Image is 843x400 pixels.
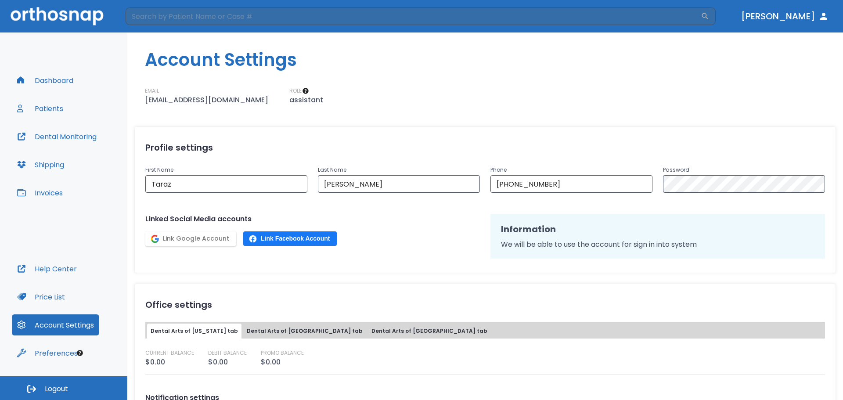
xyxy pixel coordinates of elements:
[490,175,652,193] input: Phone
[11,7,104,25] img: Orthosnap
[12,154,69,175] button: Shipping
[318,175,480,193] input: Last Name
[145,175,307,193] input: First Name
[45,384,68,394] span: Logout
[289,95,323,105] p: assistant
[147,324,823,339] div: tabs
[12,70,79,91] button: Dashboard
[501,223,814,236] h2: Information
[12,126,102,147] button: Dental Monitoring
[147,324,241,339] button: Dental Arts of [US_STATE] tab
[368,324,491,339] button: Dental Arts of [GEOGRAPHIC_DATA] tab
[261,349,304,357] p: PROMO BALANCE
[145,231,236,246] button: Link Google Account
[208,357,228,368] p: $0.00
[12,286,70,307] button: Price List
[145,95,268,105] p: [EMAIL_ADDRESS][DOMAIN_NAME]
[663,165,825,175] p: Password
[12,182,68,203] button: Invoices
[302,87,310,95] div: Tooltip anchor
[145,165,307,175] p: First Name
[289,87,302,95] p: ROLE
[738,8,832,24] button: [PERSON_NAME]
[208,349,247,357] p: DEBIT BALANCE
[12,342,83,364] button: Preferences
[490,165,652,175] p: Phone
[76,349,84,357] div: Tooltip anchor
[126,7,701,25] input: Search by Patient Name or Case #
[12,98,68,119] button: Patients
[145,47,843,73] h1: Account Settings
[318,165,480,175] p: Last Name
[243,231,337,246] button: Link Facebook Account
[145,214,480,224] p: Linked Social Media accounts
[145,141,825,154] h2: Profile settings
[12,314,99,335] button: Account Settings
[261,357,281,368] p: $0.00
[12,258,82,279] button: Help Center
[145,298,825,311] h2: Office settings
[145,349,194,357] p: CURRENT BALANCE
[145,357,165,368] p: $0.00
[243,324,366,339] button: Dental Arts of [GEOGRAPHIC_DATA] tab
[501,239,814,250] p: We will be able to use the account for sign in into system
[145,87,159,95] p: EMAIL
